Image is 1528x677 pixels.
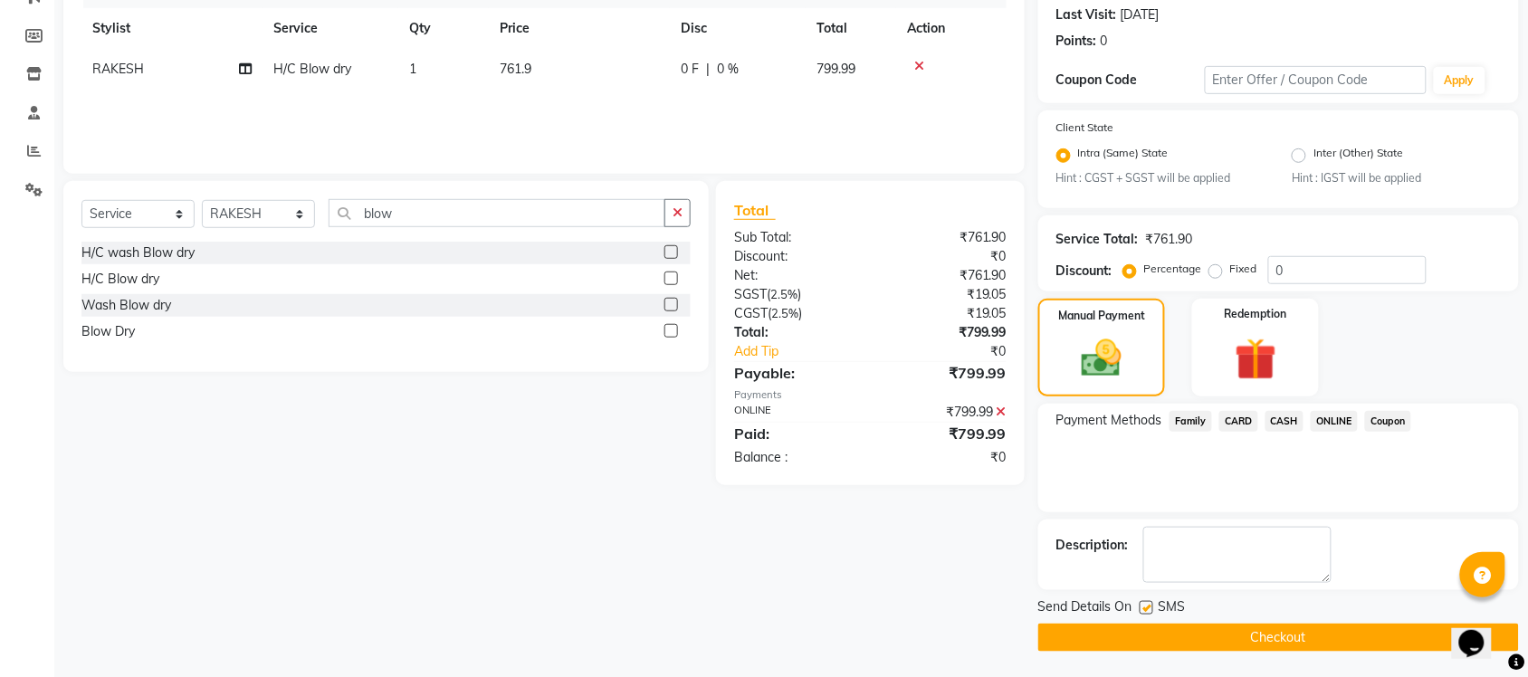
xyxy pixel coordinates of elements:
[81,8,263,49] th: Stylist
[734,305,768,321] span: CGST
[329,199,665,227] input: Search or Scan
[734,201,776,220] span: Total
[398,8,489,49] th: Qty
[1311,411,1358,432] span: ONLINE
[1056,71,1205,90] div: Coupon Code
[806,8,896,49] th: Total
[1121,5,1160,24] div: [DATE]
[706,60,710,79] span: |
[1434,67,1485,94] button: Apply
[1056,170,1265,186] small: Hint : CGST + SGST will be applied
[1219,411,1258,432] span: CARD
[1313,145,1403,167] label: Inter (Other) State
[1101,32,1108,51] div: 0
[1056,5,1117,24] div: Last Visit:
[263,8,398,49] th: Service
[81,296,171,315] div: Wash Blow dry
[870,266,1020,285] div: ₹761.90
[1056,119,1114,136] label: Client State
[721,362,871,384] div: Payable:
[1230,261,1257,277] label: Fixed
[1038,597,1132,620] span: Send Details On
[81,243,195,262] div: H/C wash Blow dry
[1265,411,1304,432] span: CASH
[1205,66,1427,94] input: Enter Offer / Coupon Code
[717,60,739,79] span: 0 %
[721,403,871,422] div: ONLINE
[870,423,1020,444] div: ₹799.99
[870,304,1020,323] div: ₹19.05
[721,342,895,361] a: Add Tip
[895,342,1020,361] div: ₹0
[1292,170,1500,186] small: Hint : IGST will be applied
[870,228,1020,247] div: ₹761.90
[721,304,871,323] div: ( )
[721,285,871,304] div: ( )
[1159,597,1186,620] span: SMS
[1056,536,1129,555] div: Description:
[1078,145,1169,167] label: Intra (Same) State
[1056,230,1139,249] div: Service Total:
[734,387,1007,403] div: Payments
[81,270,159,289] div: H/C Blow dry
[681,60,699,79] span: 0 F
[770,287,797,301] span: 2.5%
[489,8,670,49] th: Price
[1146,230,1193,249] div: ₹761.90
[721,323,871,342] div: Total:
[1170,411,1212,432] span: Family
[92,61,144,77] span: RAKESH
[721,423,871,444] div: Paid:
[870,448,1020,467] div: ₹0
[1056,411,1162,430] span: Payment Methods
[1225,306,1287,322] label: Redemption
[409,61,416,77] span: 1
[1056,32,1097,51] div: Points:
[870,323,1020,342] div: ₹799.99
[273,61,351,77] span: H/C Blow dry
[670,8,806,49] th: Disc
[817,61,855,77] span: 799.99
[870,403,1020,422] div: ₹799.99
[1069,335,1134,381] img: _cash.svg
[870,362,1020,384] div: ₹799.99
[1222,333,1290,385] img: _gift.svg
[721,228,871,247] div: Sub Total:
[1058,308,1145,324] label: Manual Payment
[771,306,798,320] span: 2.5%
[734,286,767,302] span: SGST
[1452,605,1510,659] iframe: chat widget
[500,61,531,77] span: 761.9
[870,247,1020,266] div: ₹0
[81,322,135,341] div: Blow Dry
[721,266,871,285] div: Net:
[1056,262,1113,281] div: Discount:
[896,8,1007,49] th: Action
[1038,624,1519,652] button: Checkout
[721,448,871,467] div: Balance :
[721,247,871,266] div: Discount:
[1365,411,1411,432] span: Coupon
[1144,261,1202,277] label: Percentage
[870,285,1020,304] div: ₹19.05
